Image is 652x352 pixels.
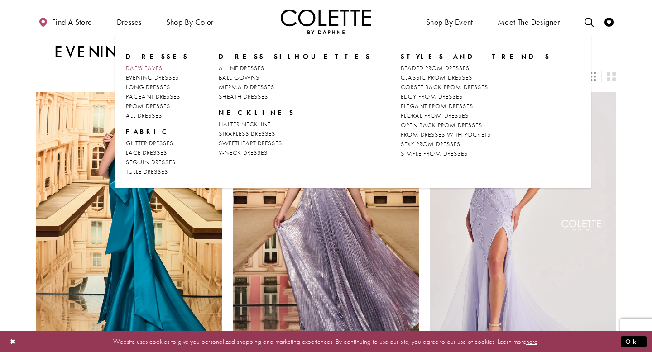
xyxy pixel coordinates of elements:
[31,67,621,86] div: Layout Controls
[219,120,271,128] span: HALTER NECKLINE
[401,130,551,139] a: PROM DRESSES WITH POCKETS
[219,139,282,147] span: SWEETHEART DRESSES
[126,73,179,81] span: EVENING DRESSES
[219,129,275,138] span: STRAPLESS DRESSES
[401,149,551,158] a: SIMPLE PROM DRESSES
[498,18,560,27] span: Meet the designer
[126,111,189,120] a: ALL DRESSES
[281,9,371,34] img: Colette by Daphne
[219,138,371,148] a: SWEETHEART DRESSES
[126,158,176,166] span: SEQUIN DRESSES
[126,64,163,72] span: DAF'S FAVES
[281,9,371,34] a: Visit Home Page
[126,52,189,61] span: Dresses
[219,119,371,129] a: HALTER NECKLINE
[219,63,371,73] a: A-LINE DRESSES
[219,92,371,101] a: SHEATH DRESSES
[401,83,488,91] span: CORSET BACK PROM DRESSES
[126,138,189,148] a: GLITTER DRESSES
[401,120,551,130] a: OPEN BACK PROM DRESSES
[401,139,551,149] a: SEXY PROM DRESSES
[401,52,551,61] span: STYLES AND TRENDS
[54,43,227,61] h1: Evening Dresses
[65,335,587,347] p: Website uses cookies to give you personalized shopping and marketing experiences. By continuing t...
[219,83,274,91] span: MERMAID DRESSES
[126,157,189,167] a: SEQUIN DRESSES
[621,336,647,347] button: Submit Dialog
[126,83,170,91] span: LONG DRESSES
[126,167,189,176] a: TULLE DRESSES
[117,18,142,27] span: Dresses
[401,102,473,110] span: ELEGANT PROM DRESSES
[126,101,189,111] a: PROM DRESSES
[401,111,469,119] span: FLORAL PROM DRESSES
[219,148,268,157] span: V-NECK DRESSES
[126,111,162,119] span: ALL DRESSES
[219,148,371,157] a: V-NECK DRESSES
[401,140,460,148] span: SEXY PROM DRESSES
[36,9,94,34] a: Find a store
[401,73,551,82] a: CLASSIC PROM DRESSES
[401,64,470,72] span: BEADED PROM DRESSES
[166,18,214,27] span: Shop by color
[401,73,472,81] span: CLASSIC PROM DRESSES
[219,108,295,117] span: NECKLINES
[126,167,168,176] span: TULLE DRESSES
[219,73,259,81] span: BALL GOWNS
[126,139,173,147] span: GLITTER DRESSES
[126,148,189,157] a: LACE DRESSES
[52,18,92,27] span: Find a store
[115,9,144,34] span: Dresses
[219,52,371,61] span: DRESS SILHOUETTES
[126,92,180,100] span: PAGEANT DRESSES
[401,92,463,100] span: EDGY PROM DRESSES
[219,73,371,82] a: BALL GOWNS
[5,333,21,349] button: Close Dialog
[401,149,468,157] span: SIMPLE PROM DRESSES
[607,72,616,81] span: Switch layout to 2 columns
[219,129,371,138] a: STRAPLESS DRESSES
[401,63,551,73] a: BEADED PROM DRESSES
[401,101,551,111] a: ELEGANT PROM DRESSES
[401,121,482,129] span: OPEN BACK PROM DRESSES
[126,127,189,136] span: FABRIC
[424,9,475,34] span: Shop By Event
[401,111,551,120] a: FLORAL PROM DRESSES
[126,127,171,136] span: FABRIC
[219,82,371,92] a: MERMAID DRESSES
[219,64,264,72] span: A-LINE DRESSES
[495,9,562,34] a: Meet the designer
[401,82,551,92] a: CORSET BACK PROM DRESSES
[426,18,473,27] span: Shop By Event
[219,108,371,117] span: NECKLINES
[219,92,268,100] span: SHEATH DRESSES
[126,73,189,82] a: EVENING DRESSES
[126,92,189,101] a: PAGEANT DRESSES
[582,9,596,34] a: Toggle search
[526,337,537,346] a: here
[587,72,596,81] span: Switch layout to 3 columns
[602,9,616,34] a: Check Wishlist
[126,148,167,157] span: LACE DRESSES
[126,102,170,110] span: PROM DRESSES
[401,130,491,138] span: PROM DRESSES WITH POCKETS
[164,9,216,34] span: Shop by color
[126,82,189,92] a: LONG DRESSES
[126,63,189,73] a: DAF'S FAVES
[401,92,551,101] a: EDGY PROM DRESSES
